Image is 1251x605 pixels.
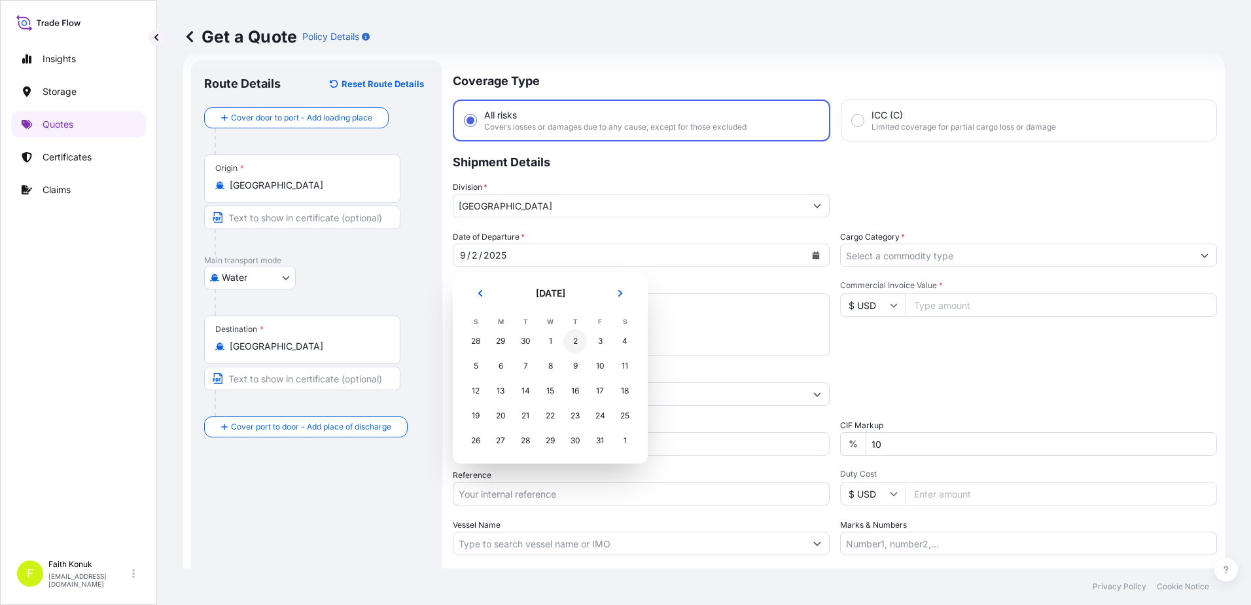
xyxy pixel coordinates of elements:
button: Previous [466,283,495,304]
button: Next [606,283,635,304]
table: October 2025 [463,314,637,453]
div: Thursday, October 2, 2025 [563,329,587,353]
th: S [612,314,637,329]
div: Friday, October 24, 2025 [588,404,612,428]
div: Monday, October 20, 2025 [489,404,512,428]
th: F [588,314,612,329]
div: Saturday, October 4, 2025 [613,329,637,353]
div: Friday, October 31, 2025 [588,429,612,452]
div: Friday, October 3, 2025 [588,329,612,353]
div: Saturday, November 1, 2025 [613,429,637,452]
div: Sunday, October 5, 2025 [464,354,487,378]
div: Wednesday, October 1, 2025 [538,329,562,353]
div: Sunday, October 26, 2025 [464,429,487,452]
p: Shipment Details [453,141,1217,181]
div: Wednesday, October 29, 2025 [538,429,562,452]
th: T [563,314,588,329]
div: Saturday, October 11, 2025 [613,354,637,378]
section: Calendar [453,272,648,464]
div: Monday, October 27, 2025 [489,429,512,452]
div: Tuesday, October 14, 2025 [514,379,537,403]
div: Wednesday, October 22, 2025 [538,404,562,428]
div: Tuesday, September 30, 2025 [514,329,537,353]
div: Tuesday, October 28, 2025 [514,429,537,452]
div: Saturday, October 25, 2025 [613,404,637,428]
div: Thursday, October 16, 2025 [563,379,587,403]
div: Monday, September 29, 2025 [489,329,512,353]
div: Monday, October 13, 2025 [489,379,512,403]
th: M [488,314,513,329]
div: Tuesday, October 7, 2025 [514,354,537,378]
p: Policy Details [302,30,359,43]
div: Monday, October 6, 2025 [489,354,512,378]
div: Sunday, October 12, 2025 [464,379,487,403]
div: Sunday, September 28, 2025 [464,329,487,353]
div: Friday, October 17, 2025 [588,379,612,403]
p: Get a Quote [183,26,297,47]
div: Tuesday, October 21, 2025 [514,404,537,428]
div: Thursday, October 30, 2025 [563,429,587,452]
th: W [538,314,563,329]
div: Wednesday, October 8, 2025 [538,354,562,378]
th: T [513,314,538,329]
div: Friday, October 10, 2025 [588,354,612,378]
div: Thursday, October 9, 2025 [563,354,587,378]
div: October 2025 [463,283,637,453]
div: Thursday, October 23, 2025 [563,404,587,428]
div: Wednesday, October 15, 2025 [538,379,562,403]
h2: [DATE] [502,287,598,300]
div: Sunday, October 19, 2025 [464,404,487,428]
th: S [463,314,488,329]
div: Saturday, October 18, 2025 [613,379,637,403]
p: Coverage Type [453,60,1217,100]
